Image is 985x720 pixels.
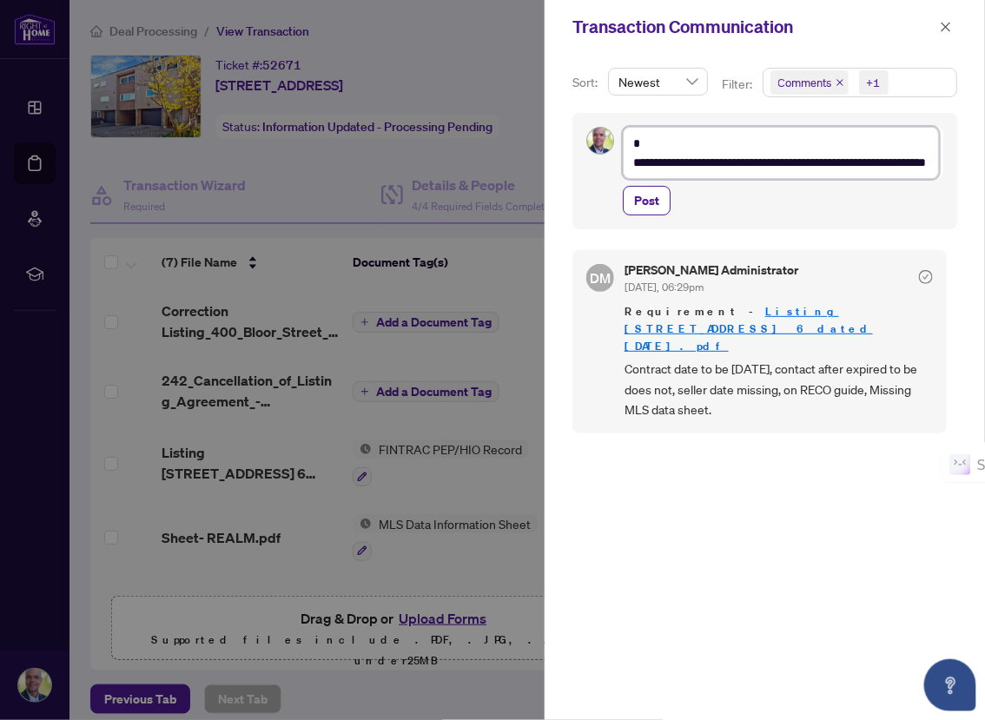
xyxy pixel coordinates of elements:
span: [DATE], 06:29pm [625,281,704,294]
span: close [940,21,952,33]
span: Comments [778,74,832,91]
img: Profile Icon [587,128,613,154]
span: DM [590,268,611,288]
a: Listing [STREET_ADDRESS] 6 dated [DATE].pdf [625,304,873,353]
span: Post [634,187,659,215]
p: Sort: [572,73,601,92]
p: Filter: [722,75,755,94]
span: Newest [618,69,697,95]
h5: [PERSON_NAME] Administrator [625,264,798,276]
span: Requirement - [625,303,933,355]
span: check-circle [919,270,933,284]
span: Contract date to be [DATE], contact after expired to be does not, seller date missing, on RECO gu... [625,359,933,419]
div: +1 [867,74,881,91]
span: close [836,78,844,87]
div: Transaction Communication [572,14,935,40]
button: Post [623,186,671,215]
button: Open asap [924,659,976,711]
span: Comments [770,70,849,95]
